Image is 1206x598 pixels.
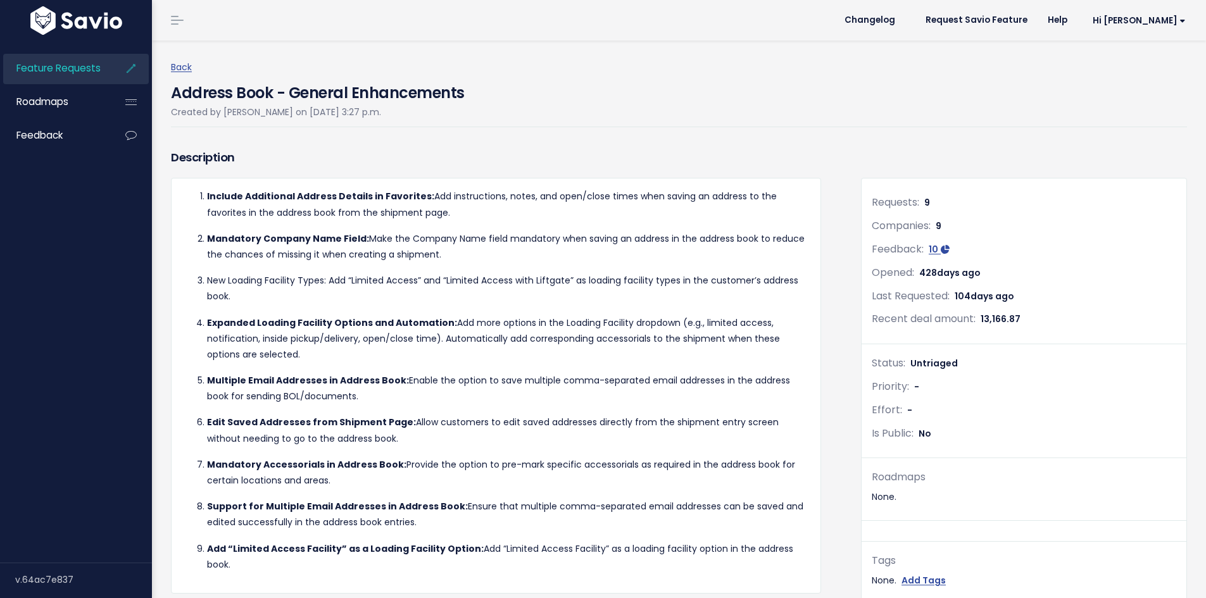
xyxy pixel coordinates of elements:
a: Help [1038,11,1077,30]
p: Add more options in the Loading Facility dropdown (e.g., limited access, notification, inside pic... [207,315,810,363]
span: days ago [970,290,1014,302]
a: Roadmaps [3,87,105,116]
img: logo-white.9d6f32f41409.svg [27,6,125,35]
span: Feedback: [872,242,924,256]
span: Hi [PERSON_NAME] [1093,16,1186,25]
span: Last Requested: [872,289,950,303]
a: Feedback [3,121,105,150]
strong: Include Additional Address Details in Favorites: [207,190,434,202]
a: Request Savio Feature [915,11,1038,30]
p: Provide the option to pre-mark specific accessorials as required in the address book for certain ... [207,457,810,489]
div: None. [872,573,1176,589]
span: Requests: [872,195,919,209]
span: days ago [937,266,981,279]
p: Allow customers to edit saved addresses directly from the shipment entry screen without needing t... [207,414,810,446]
a: 10 [929,243,950,256]
span: 428 [919,266,981,279]
h4: Address Book - General Enhancements [171,75,465,104]
a: Feature Requests [3,54,105,83]
span: Roadmaps [16,95,68,108]
p: Add “Limited Access Facility” as a loading facility option in the address book. [207,541,810,573]
strong: Mandatory Accessorials in Address Book: [207,458,406,471]
strong: Support for Multiple Email Addresses in Address Book: [207,500,468,513]
strong: Add “Limited Access Facility” as a Loading Facility Option: [207,542,484,555]
span: 9 [936,220,941,232]
span: Created by [PERSON_NAME] on [DATE] 3:27 p.m. [171,106,381,118]
h3: Description [171,149,821,166]
p: Add instructions, notes, and open/close times when saving an address to the favorites in the addr... [207,189,810,220]
span: 9 [924,196,930,209]
span: Is Public: [872,426,914,440]
span: Priority: [872,379,909,394]
a: Hi [PERSON_NAME] [1077,11,1196,30]
strong: Expanded Loading Facility Options and Automation: [207,316,457,329]
div: None. [872,489,1176,505]
span: Status: [872,356,905,370]
span: - [907,404,912,416]
div: Roadmaps [872,468,1176,487]
strong: Mandatory Company Name Field: [207,232,369,245]
span: 10 [929,243,938,256]
a: Back [171,61,192,73]
span: 104 [955,290,1014,302]
span: Feature Requests [16,61,101,75]
span: Changelog [845,16,895,25]
strong: Multiple Email Addresses in Address Book: [207,374,409,387]
span: Recent deal amount: [872,311,976,326]
span: Untriaged [910,357,958,370]
p: Make the Company Name field mandatory when saving an address in the address book to reduce the ch... [207,231,810,263]
p: Enable the option to save multiple comma-separated email addresses in the address book for sendin... [207,373,810,404]
p: New Loading Facility Types: Add “Limited Access” and “Limited Access with Liftgate” as loading fa... [207,273,810,304]
span: Opened: [872,265,914,280]
div: Tags [872,552,1176,570]
span: Companies: [872,218,931,233]
p: Ensure that multiple comma-separated email addresses can be saved and edited successfully in the ... [207,499,810,530]
span: 13,166.87 [981,313,1021,325]
span: Feedback [16,128,63,142]
div: v.64ac7e837 [15,563,152,596]
strong: Edit Saved Addresses from Shipment Page: [207,416,416,428]
span: - [914,380,919,393]
span: Effort: [872,402,902,417]
a: Add Tags [901,573,946,589]
span: No [919,427,931,440]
